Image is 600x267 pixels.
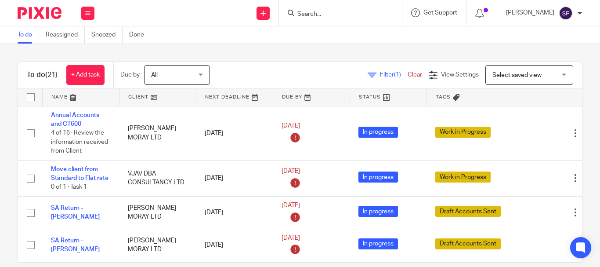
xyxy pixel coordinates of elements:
[51,112,99,127] a: Annual Accounts and CT600
[436,95,451,99] span: Tags
[358,206,398,217] span: In progress
[151,72,158,78] span: All
[492,72,542,78] span: Select saved view
[51,205,100,220] a: SA Return - [PERSON_NAME]
[559,6,573,20] img: svg%3E
[66,65,105,85] a: + Add task
[46,26,85,44] a: Reassigned
[119,160,196,196] td: VJAV DBA CONSULTANCY LTD
[282,235,300,241] span: [DATE]
[51,184,87,190] span: 0 of 1 · Task 1
[408,72,422,78] a: Clear
[196,229,273,261] td: [DATE]
[129,26,151,44] a: Done
[196,160,273,196] td: [DATE]
[282,123,300,129] span: [DATE]
[51,238,100,252] a: SA Return - [PERSON_NAME]
[91,26,123,44] a: Snoozed
[51,166,108,181] a: Move client from Standard to Flat rate
[435,206,501,217] span: Draft Accounts Sent
[358,172,398,183] span: In progress
[435,238,501,249] span: Draft Accounts Sent
[358,238,398,249] span: In progress
[119,197,196,229] td: [PERSON_NAME] MORAY LTD
[506,8,554,17] p: [PERSON_NAME]
[296,11,376,18] input: Search
[119,229,196,261] td: [PERSON_NAME] MORAY LTD
[282,202,300,208] span: [DATE]
[196,197,273,229] td: [DATE]
[394,72,401,78] span: (1)
[27,70,58,80] h1: To do
[51,130,108,154] span: 4 of 16 · Review the information received from Client
[45,71,58,78] span: (21)
[441,72,479,78] span: View Settings
[435,127,491,138] span: Work in Progress
[196,106,273,160] td: [DATE]
[380,72,408,78] span: Filter
[435,172,491,183] span: Work in Progress
[18,26,39,44] a: To do
[358,127,398,138] span: In progress
[423,10,457,16] span: Get Support
[18,7,61,19] img: Pixie
[120,70,140,79] p: Due by
[119,106,196,160] td: [PERSON_NAME] MORAY LTD
[282,168,300,174] span: [DATE]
